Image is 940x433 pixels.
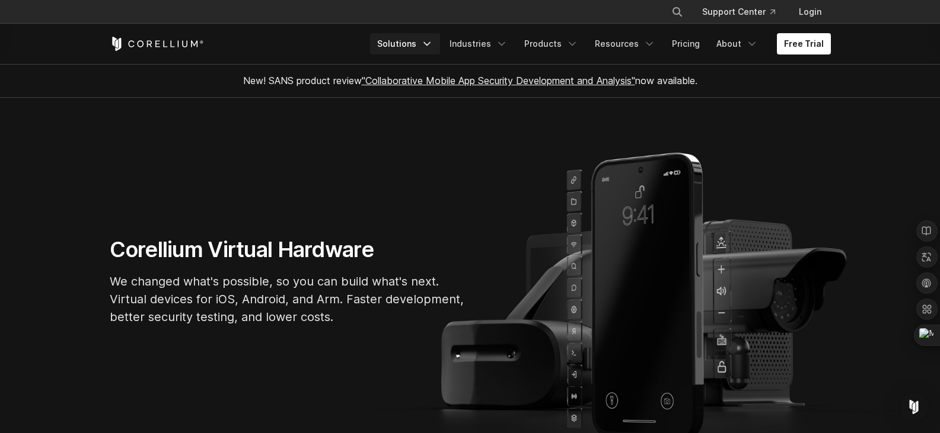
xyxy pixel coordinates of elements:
[709,33,765,54] a: About
[693,1,785,23] a: Support Center
[657,1,831,23] div: Navigation Menu
[588,33,662,54] a: Resources
[110,37,204,51] a: Corellium Home
[667,1,688,23] button: Search
[777,33,831,54] a: Free Trial
[900,393,928,421] div: Open Intercom Messenger
[370,33,440,54] a: Solutions
[110,272,466,326] p: We changed what's possible, so you can build what's next. Virtual devices for iOS, Android, and A...
[110,236,466,263] h1: Corellium Virtual Hardware
[370,33,831,54] div: Navigation Menu
[665,33,707,54] a: Pricing
[442,33,515,54] a: Industries
[789,1,831,23] a: Login
[243,75,697,86] span: New! SANS product review now available.
[517,33,585,54] a: Products
[362,75,635,86] a: "Collaborative Mobile App Security Development and Analysis"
